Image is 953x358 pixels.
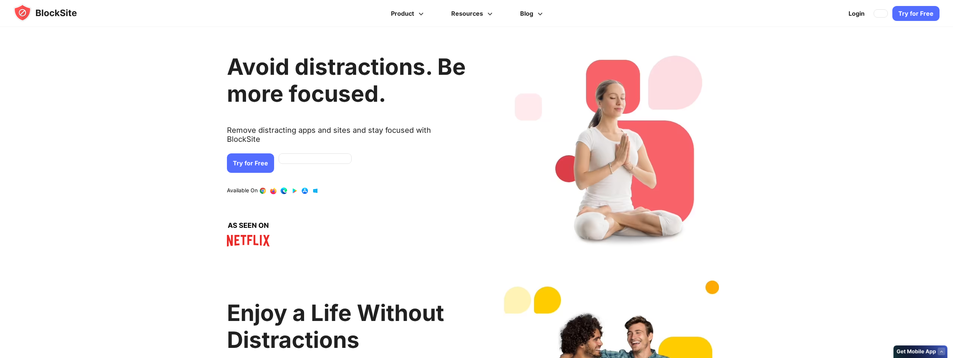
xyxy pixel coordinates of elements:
text: Available On [227,187,258,195]
img: blocksite-icon.5d769676.svg [13,4,91,22]
a: Try for Free [227,153,274,173]
h2: Enjoy a Life Without Distractions [227,299,466,353]
a: Try for Free [892,6,940,21]
a: Login [844,4,869,22]
h1: Avoid distractions. Be more focused. [227,53,466,107]
text: Remove distracting apps and sites and stay focused with BlockSite [227,126,466,150]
